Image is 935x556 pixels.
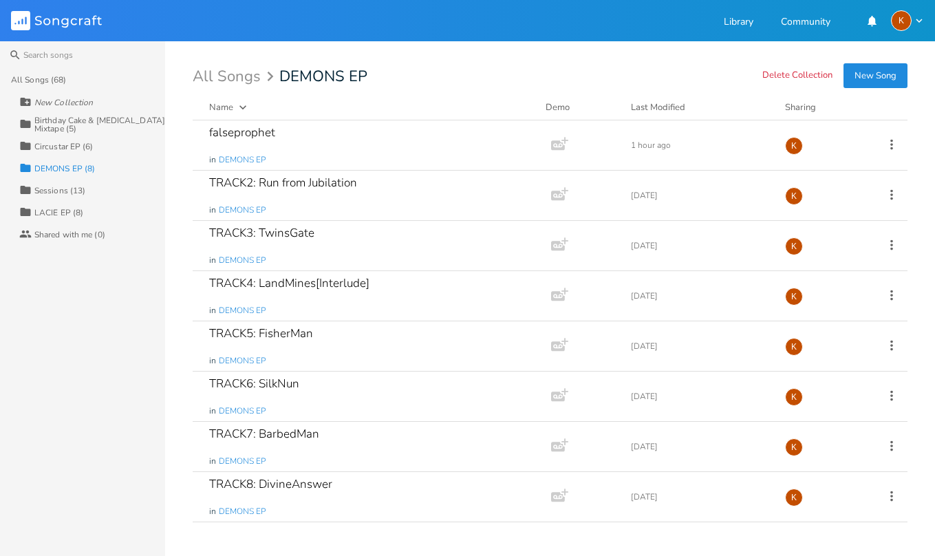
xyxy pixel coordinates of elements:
div: Kat [785,489,803,506]
span: DEMONS EP [219,355,266,367]
div: [DATE] [631,191,769,200]
div: Shared with me (0) [34,231,105,239]
span: DEMONS EP [219,305,266,317]
span: in [209,456,216,467]
div: TRACK2: Run from Jubilation [209,177,357,189]
div: DEMONS EP (8) [34,164,95,173]
span: DEMONS EP [219,405,266,417]
div: [DATE] [631,493,769,501]
div: [DATE] [631,242,769,250]
div: Kat [785,288,803,306]
div: [DATE] [631,392,769,400]
div: [DATE] [631,442,769,451]
button: Last Modified [631,100,769,114]
div: [DATE] [631,342,769,350]
span: in [209,204,216,216]
div: All Songs (68) [11,76,66,84]
div: Birthday Cake & [MEDICAL_DATA] Mixtape (5) [34,116,165,133]
div: falseprophet [209,127,275,138]
button: Delete Collection [762,70,832,82]
div: Sessions (13) [34,186,85,195]
span: DEMONS EP [279,69,367,84]
div: TRACK3: TwinsGate [209,227,314,239]
a: Library [724,17,753,29]
span: in [209,255,216,266]
div: Kat [785,388,803,406]
div: LACIE EP (8) [34,208,83,217]
span: DEMONS EP [219,154,266,166]
span: in [209,355,216,367]
div: Last Modified [631,101,685,114]
div: Kat [785,237,803,255]
div: New Collection [34,98,93,107]
div: Kat [785,137,803,155]
div: TRACK4: LandMines[Interlude] [209,277,369,289]
span: DEMONS EP [219,255,266,266]
button: Name [209,100,529,114]
div: TRACK6: SilkNun [209,378,299,389]
div: All Songs [193,70,278,83]
div: Name [209,101,233,114]
span: DEMONS EP [219,456,266,467]
span: in [209,154,216,166]
a: Community [781,17,830,29]
div: Kat [785,338,803,356]
span: in [209,506,216,517]
div: TRACK7: BarbedMan [209,428,319,440]
div: Circustar EP (6) [34,142,94,151]
div: TRACK8: DivineAnswer [209,478,332,490]
span: in [209,405,216,417]
div: Demo [546,100,614,114]
span: DEMONS EP [219,506,266,517]
div: 1 hour ago [631,141,769,149]
span: in [209,305,216,317]
div: Sharing [785,100,868,114]
button: New Song [843,63,907,88]
span: DEMONS EP [219,204,266,216]
div: [DATE] [631,292,769,300]
div: Kat [785,187,803,205]
div: Kat [891,10,912,31]
div: TRACK5: FisherMan [209,328,313,339]
button: K [891,10,924,31]
div: Kat [785,438,803,456]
